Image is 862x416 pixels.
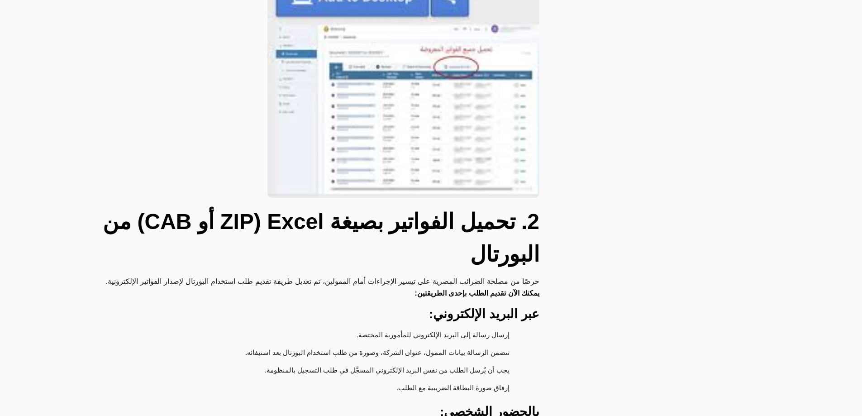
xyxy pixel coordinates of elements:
[89,206,539,271] h2: 2. تحميل الفواتير بصيغة Excel (ZIP أو CAB) من البورتال
[414,289,539,297] strong: يمكنك الآن تقديم الطلب بإحدى الطريقتين:
[89,306,539,322] h3: :
[98,362,521,380] li: يجب أن يُرسل الطلب من نفس البريد الإلكتروني المسجَّل في طلب التسجيل بالمنظومة.
[98,380,521,397] li: إرفاق صورة البطاقة الضريبية مع الطلب.
[98,327,521,344] li: إرسال رسالة إلى البريد الإلكتروني للمأمورية المختصة.
[89,275,539,299] p: حرصًا من مصلحة الضرائب المصرية على تيسير الإجراءات أمام الممولين، تم تعديل طريقة تقديم طلب استخدا...
[433,307,539,321] strong: عبر البريد الإلكتروني
[98,344,521,362] li: تتضمن الرسالة بيانات الممول، عنوان الشركة، وصورة من طلب استخدام البورتال بعد استيفائه.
